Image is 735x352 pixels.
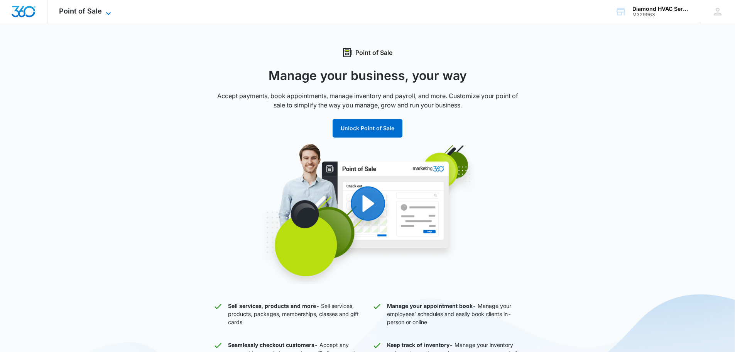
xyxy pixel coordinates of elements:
a: Unlock Point of Sale [333,125,402,131]
p: Accept payments, book appointments, manage inventory and payroll, and more. Customize your point ... [213,91,522,110]
strong: Seamlessly checkout customers - [228,342,318,348]
div: account id [632,12,689,17]
span: Point of Sale [59,7,102,15]
p: Manage your employees’ schedules and easily book clients in-person or online [387,302,522,326]
div: account name [632,6,689,12]
strong: Keep track of inventory - [387,342,453,348]
strong: Manage your appointment book - [387,303,476,309]
strong: Sell services, products and more - [228,303,319,309]
img: Point of Sale [221,143,514,284]
p: Sell services, products, packages, memberships, classes and gift cards [228,302,363,326]
button: Unlock Point of Sale [333,119,402,138]
h1: Manage your business, your way [213,66,522,85]
div: Point of Sale [213,48,522,57]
